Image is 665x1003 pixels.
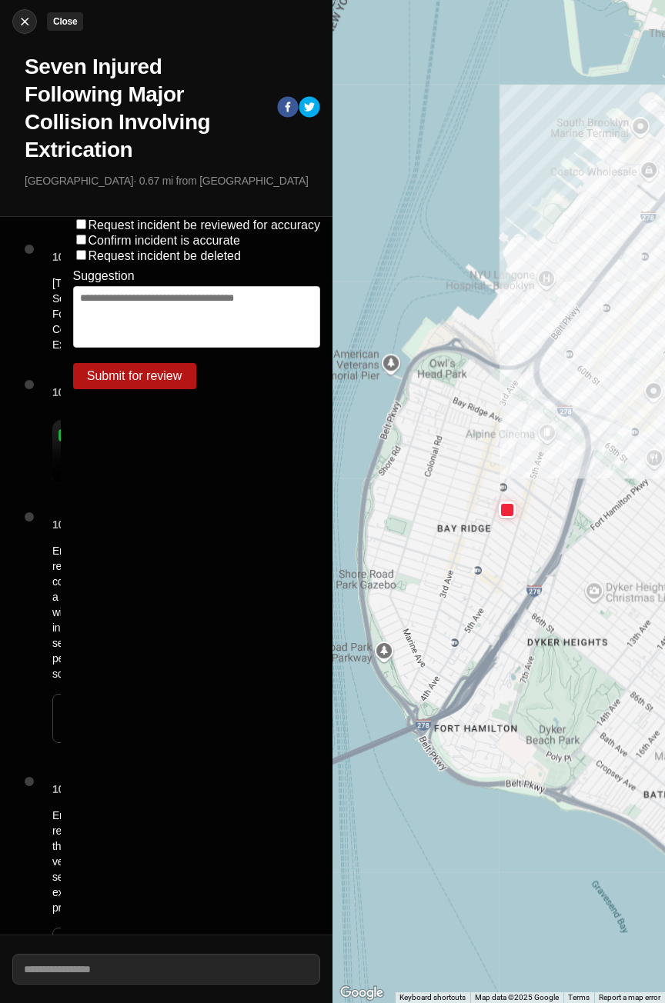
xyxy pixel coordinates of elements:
[89,249,241,262] label: Request incident be deleted
[475,993,559,1001] span: Map data ©2025 Google
[52,808,146,915] p: Emergency responders are on the scene of a vehicle collision with seven injuries, and extrication...
[89,234,240,247] label: Confirm incident is accurate
[568,993,590,1001] a: Terms (opens in new tab)
[73,363,196,389] button: Submit for review
[12,9,37,34] button: cancelClose
[599,993,660,1001] a: Report a map error
[336,983,387,1003] img: Google
[52,543,146,681] p: Emergency responders continue to manage a vehicle collision with seven injuries, including two se...
[53,16,77,27] small: Close
[73,269,135,283] label: Suggestion
[17,14,32,29] img: cancel
[399,992,466,1003] button: Keyboard shortcuts
[89,218,321,232] label: Request incident be reviewed for accuracy
[52,781,95,797] p: 10:05AM
[277,96,299,121] button: facebook
[52,275,146,352] p: [Title Updated] Seven Injured Following Major Collision Involving Extrication
[336,983,387,1003] a: Open this area in Google Maps (opens a new window)
[25,173,320,188] p: [GEOGRAPHIC_DATA] · 0.67 mi from [GEOGRAPHIC_DATA]
[52,249,95,265] p: 10:33AM
[25,53,265,164] h1: Seven Injured Following Major Collision Involving Extrication
[52,517,95,532] p: 10:18AM
[299,96,320,121] button: twitter
[52,385,95,400] p: 10:31AM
